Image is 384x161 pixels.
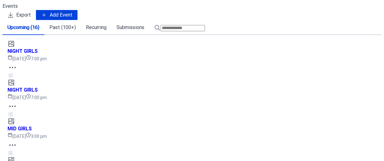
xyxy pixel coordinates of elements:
span: 7:00 pm [26,55,47,63]
button: Recurring [81,20,112,35]
span: MID GIRLS [7,125,32,133]
button: Past (100+) [44,20,81,35]
span: NIGHT GIRLS [7,48,38,55]
button: Add Event [36,10,77,20]
a: Add Event [36,14,77,19]
a: MID GIRLS [7,126,32,131]
a: NIGHT GIRLS [7,48,38,54]
button: Submissions [112,20,149,35]
button: Upcoming (16) [2,20,44,35]
span: [DATE] [7,55,26,63]
span: 7:00 pm [26,94,47,101]
span: [DATE] [7,94,26,101]
a: Export [2,10,36,20]
span: NIGHT GIRLS [7,86,38,94]
span: [DATE] [7,133,26,140]
span: Events [2,3,18,9]
a: NIGHT GIRLS [7,87,38,93]
span: 3:00 pm [26,133,47,140]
